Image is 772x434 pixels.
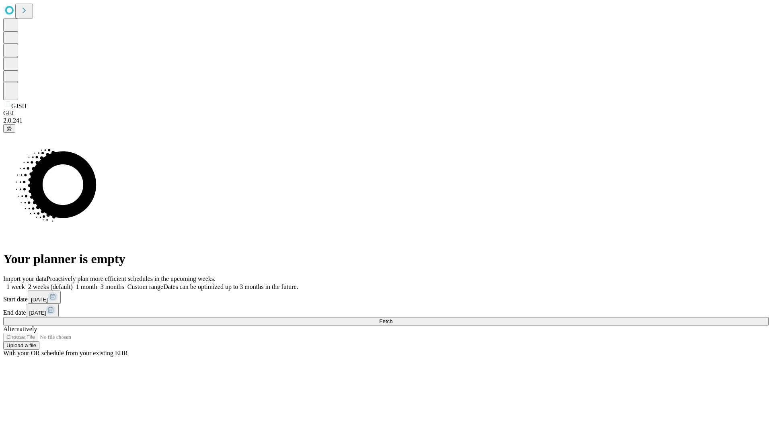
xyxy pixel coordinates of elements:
span: 2 weeks (default) [28,283,73,290]
div: End date [3,304,769,317]
span: 1 month [76,283,97,290]
span: GJSH [11,102,27,109]
span: Custom range [127,283,163,290]
span: Proactively plan more efficient schedules in the upcoming weeks. [47,275,216,282]
span: Import your data [3,275,47,282]
button: Upload a file [3,341,39,350]
button: [DATE] [28,291,61,304]
span: @ [6,125,12,131]
span: 3 months [101,283,124,290]
button: Fetch [3,317,769,325]
div: GEI [3,110,769,117]
button: @ [3,124,15,133]
span: [DATE] [29,310,46,316]
span: With your OR schedule from your existing EHR [3,350,128,356]
span: 1 week [6,283,25,290]
span: Fetch [379,318,392,324]
div: 2.0.241 [3,117,769,124]
span: Alternatively [3,325,37,332]
div: Start date [3,291,769,304]
span: [DATE] [31,297,48,303]
span: Dates can be optimized up to 3 months in the future. [163,283,298,290]
button: [DATE] [26,304,59,317]
h1: Your planner is empty [3,252,769,266]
